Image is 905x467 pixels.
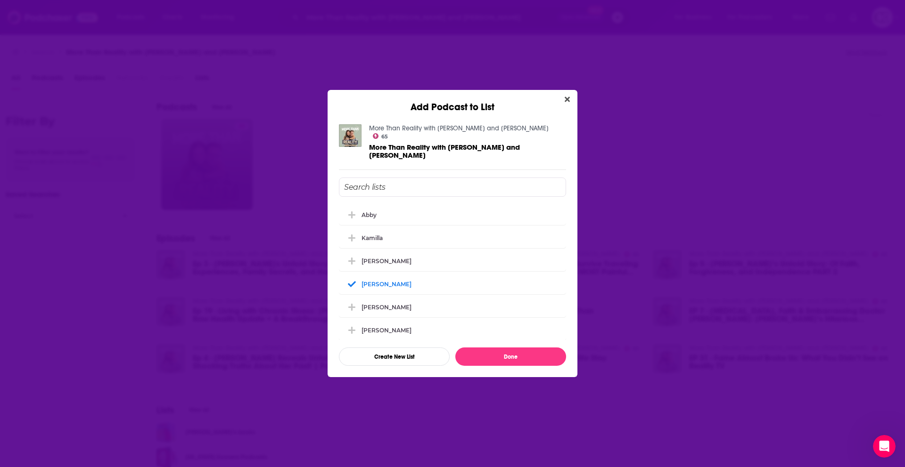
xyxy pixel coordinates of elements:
[381,135,388,139] span: 65
[362,327,411,334] div: [PERSON_NAME]
[362,304,411,311] div: [PERSON_NAME]
[339,347,450,366] button: Create New List
[369,143,520,160] span: More Than Reality with [PERSON_NAME] and [PERSON_NAME]
[339,177,566,366] div: Add Podcast To List
[362,211,377,218] div: Abby
[339,124,362,147] img: More Than Reality with Adam and Danielle
[339,177,566,197] input: Search lists
[328,90,577,113] div: Add Podcast to List
[339,297,566,317] div: Braden
[339,204,566,225] div: Abby
[362,234,383,242] div: Kamilla
[362,281,411,288] div: [PERSON_NAME]
[369,143,566,159] a: More Than Reality with Adam and Danielle
[561,94,574,105] button: Close
[373,133,388,139] a: 65
[873,435,896,458] iframe: Intercom live chat
[362,258,411,265] div: [PERSON_NAME]
[339,227,566,248] div: Kamilla
[339,274,566,294] div: Ashlyn
[339,320,566,340] div: Elyse
[339,250,566,271] div: Logan
[369,124,549,132] a: More Than Reality with Adam and Danielle
[455,347,566,366] button: Done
